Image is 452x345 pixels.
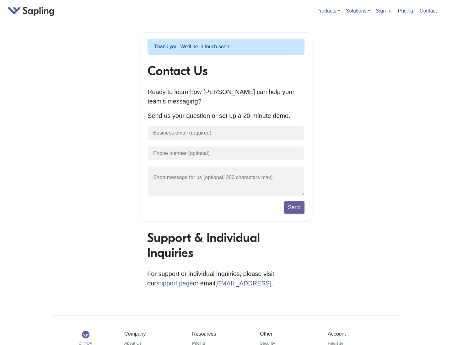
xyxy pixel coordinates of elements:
h1: Support & Individual Inquiries [147,230,305,260]
a: Sign In [373,6,394,16]
h5: Account [328,331,386,337]
h5: Company [124,331,183,337]
p: Thank you. We'll be in touch soon. [148,39,304,55]
p: For support or individual inquiries, please visit our or email . [147,269,305,288]
p: Send us your question or set up a 20-minute demo. [148,111,304,120]
a: Solutions [346,8,370,13]
a: support page [156,280,193,287]
p: Ready to learn how [PERSON_NAME] can help your team's messaging? [148,87,304,106]
a: [EMAIL_ADDRESS] [215,280,272,287]
h1: Contact Us [148,63,304,78]
h5: Other [260,331,318,337]
input: Business email (required) [148,125,304,141]
a: Contact [417,6,439,16]
h5: Resources [192,331,250,337]
img: Sapling Logo [82,331,89,338]
input: Phone number (optional) [148,146,304,161]
button: Send [284,201,304,213]
a: Pricing [395,6,416,16]
a: Products [316,8,340,13]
